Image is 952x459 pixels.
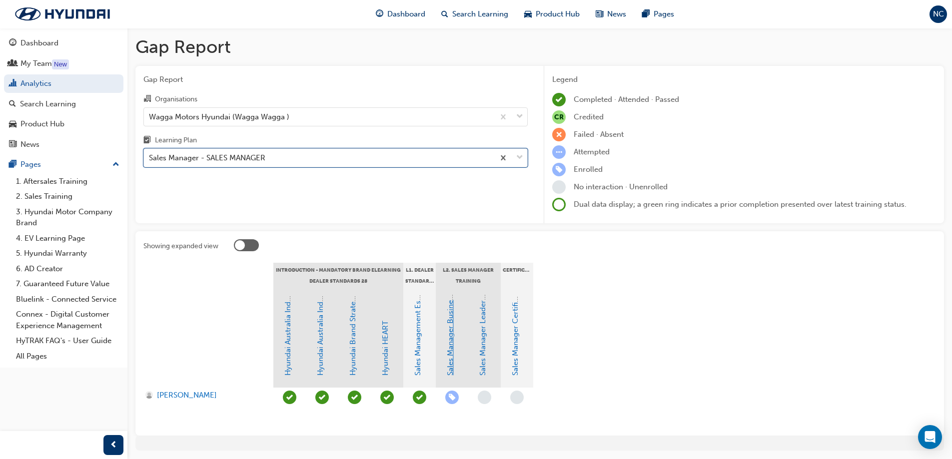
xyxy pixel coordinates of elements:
[143,136,151,145] span: learningplan-icon
[607,8,626,20] span: News
[381,321,390,376] a: Hyundai HEART
[4,95,123,113] a: Search Learning
[149,111,289,122] div: Wagga Motors Hyundai (Wagga Wagga )
[12,204,123,231] a: 3. Hyundai Motor Company Brand
[12,349,123,364] a: All Pages
[4,74,123,93] a: Analytics
[510,391,524,404] span: learningRecordVerb_NONE-icon
[12,246,123,261] a: 5. Hyundai Warranty
[12,276,123,292] a: 7. Guaranteed Future Value
[12,307,123,333] a: Connex - Digital Customer Experience Management
[552,93,566,106] span: learningRecordVerb_COMPLETE-icon
[12,231,123,246] a: 4. EV Learning Page
[20,98,76,110] div: Search Learning
[52,59,69,69] div: Tooltip anchor
[12,189,123,204] a: 2. Sales Training
[4,32,123,155] button: DashboardMy TeamAnalyticsSearch LearningProduct HubNews
[552,128,566,141] span: learningRecordVerb_FAIL-icon
[574,200,907,209] span: Dual data display; a green ring indicates a prior completion presented over latest training status.
[9,100,16,109] span: search-icon
[380,391,394,404] span: learningRecordVerb_COMPLETE-icon
[110,439,117,452] span: prev-icon
[552,110,566,124] span: null-icon
[413,244,422,376] a: Sales Management Essentials - Level 1
[552,180,566,194] span: learningRecordVerb_NONE-icon
[452,8,508,20] span: Search Learning
[574,147,610,156] span: Attempted
[918,425,942,449] div: Open Intercom Messenger
[387,8,425,20] span: Dashboard
[445,391,459,404] span: learningRecordVerb_ENROLL-icon
[20,159,41,170] div: Pages
[20,118,64,130] div: Product Hub
[4,155,123,174] button: Pages
[588,4,634,24] a: news-iconNews
[376,8,383,20] span: guage-icon
[516,4,588,24] a: car-iconProduct Hub
[403,263,436,288] div: L1. Dealer Standards 27 - Mandatory Training
[933,8,944,20] span: NC
[9,59,16,68] span: people-icon
[12,261,123,277] a: 6. AD Creator
[4,115,123,133] a: Product Hub
[5,3,120,24] img: Trak
[930,5,947,23] button: NC
[4,135,123,154] a: News
[9,160,16,169] span: pages-icon
[143,95,151,104] span: organisation-icon
[574,112,604,121] span: Credited
[552,163,566,176] span: learningRecordVerb_ENROLL-icon
[634,4,682,24] a: pages-iconPages
[574,95,679,104] span: Completed · Attended · Passed
[12,333,123,349] a: HyTRAK FAQ's - User Guide
[368,4,433,24] a: guage-iconDashboard
[135,36,944,58] h1: Gap Report
[348,391,361,404] span: learningRecordVerb_PASS-icon
[155,135,197,145] div: Learning Plan
[552,74,936,85] div: Legend
[9,140,16,149] span: news-icon
[4,54,123,73] a: My Team
[273,263,403,288] div: Introduction - Mandatory Brand eLearning Dealer Standards 28
[574,182,668,191] span: No interaction · Unenrolled
[20,139,39,150] div: News
[112,158,119,171] span: up-icon
[9,39,16,48] span: guage-icon
[283,391,296,404] span: learningRecordVerb_COMPLETE-icon
[596,8,603,20] span: news-icon
[552,145,566,159] span: learningRecordVerb_ATTEMPT-icon
[574,165,603,174] span: Enrolled
[20,58,52,69] div: My Team
[441,8,448,20] span: search-icon
[511,238,520,376] a: Sales Manager Certification Assessment
[436,263,501,288] div: L2. Sales Manager Training
[654,8,674,20] span: Pages
[315,391,329,404] span: learningRecordVerb_COMPLETE-icon
[149,152,265,164] div: Sales Manager - SALES MANAGER
[12,174,123,189] a: 1. Aftersales Training
[145,390,264,401] a: [PERSON_NAME]
[478,391,491,404] span: learningRecordVerb_NONE-icon
[574,130,624,139] span: Failed · Absent
[157,390,217,401] span: [PERSON_NAME]
[413,391,426,404] span: learningRecordVerb_ATTEND-icon
[433,4,516,24] a: search-iconSearch Learning
[446,275,455,376] a: Sales Manager Business KPI's
[536,8,580,20] span: Product Hub
[516,151,523,164] span: down-icon
[524,8,532,20] span: car-icon
[143,74,528,85] span: Gap Report
[12,292,123,307] a: Bluelink - Connected Service
[4,34,123,52] a: Dashboard
[478,224,487,376] a: Sales Manager Leadership & Coaching Skills
[155,94,197,104] div: Organisations
[143,241,218,251] div: Showing expanded view
[516,110,523,123] span: down-icon
[9,79,16,88] span: chart-icon
[642,8,650,20] span: pages-icon
[20,37,58,49] div: Dashboard
[9,120,16,129] span: car-icon
[501,263,533,288] div: Certification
